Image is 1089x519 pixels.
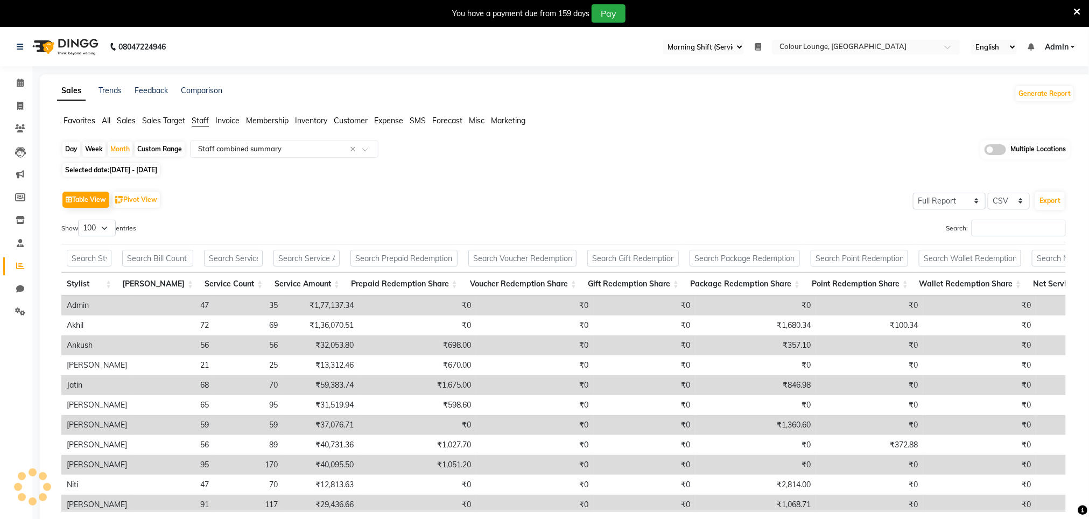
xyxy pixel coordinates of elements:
td: ₹0 [594,375,695,395]
div: Month [108,142,132,157]
td: Akhil [61,315,132,335]
td: Admin [61,296,132,315]
td: ₹0 [695,455,816,475]
td: ₹37,076.71 [283,415,359,435]
span: Favorites [64,116,95,125]
td: 65 [132,395,214,415]
span: Invoice [215,116,240,125]
input: Search: [972,220,1066,236]
td: 68 [132,375,214,395]
td: 170 [214,455,283,475]
td: ₹31,519.94 [283,395,359,415]
input: Search Point Redemption Share [811,250,908,266]
img: pivot.png [115,196,123,204]
input: Search Package Redemption Share [690,250,800,266]
td: 91 [132,495,214,515]
td: ₹0 [594,395,695,415]
span: Membership [246,116,289,125]
span: Misc [469,116,484,125]
td: ₹40,095.50 [283,455,359,475]
td: ₹0 [923,415,1036,435]
button: Pay [592,4,626,23]
td: ₹698.00 [359,335,476,355]
td: [PERSON_NAME] [61,395,132,415]
td: ₹12,813.63 [283,475,359,495]
td: ₹0 [594,435,695,455]
label: Show entries [61,220,136,236]
td: ₹0 [359,495,476,515]
input: Search Gift Redemption Share [587,250,679,266]
div: Custom Range [135,142,185,157]
span: Clear all [350,144,359,155]
td: 47 [132,475,214,495]
td: ₹1,068.71 [695,495,816,515]
th: Package Redemption Share: activate to sort column ascending [684,272,805,296]
span: Inventory [295,116,327,125]
td: ₹0 [476,296,594,315]
td: ₹0 [476,415,594,435]
a: Sales [57,81,86,101]
th: Stylist: activate to sort column ascending [61,272,117,296]
td: ₹1,051.20 [359,455,476,475]
div: Day [62,142,80,157]
td: [PERSON_NAME] [61,355,132,375]
th: Point Redemption Share: activate to sort column ascending [805,272,914,296]
b: 08047224946 [118,32,166,62]
td: ₹0 [923,475,1036,495]
td: ₹0 [816,455,923,475]
th: Service Amount: activate to sort column ascending [268,272,345,296]
th: Service Count: activate to sort column ascending [199,272,268,296]
button: Export [1035,192,1065,210]
div: You have a payment due from 159 days [452,8,589,19]
span: Forecast [432,116,462,125]
td: ₹0 [923,315,1036,335]
td: 70 [214,375,283,395]
img: logo [27,32,101,62]
td: ₹0 [359,315,476,335]
td: ₹0 [594,335,695,355]
td: ₹40,731.36 [283,435,359,455]
td: ₹0 [923,355,1036,375]
td: ₹0 [816,395,923,415]
td: 117 [214,495,283,515]
td: ₹0 [816,495,923,515]
span: Selected date: [62,163,160,177]
td: 56 [132,435,214,455]
span: Customer [334,116,368,125]
span: Admin [1045,41,1069,53]
td: ₹0 [923,395,1036,415]
td: ₹1,77,137.34 [283,296,359,315]
td: ₹0 [695,296,816,315]
span: Staff [192,116,209,125]
td: ₹0 [594,455,695,475]
td: [PERSON_NAME] [61,495,132,515]
td: [PERSON_NAME] [61,415,132,435]
td: ₹0 [594,355,695,375]
span: Sales [117,116,136,125]
th: Prepaid Redemption Share: activate to sort column ascending [345,272,463,296]
td: 47 [132,296,214,315]
th: Voucher Redemption Share: activate to sort column ascending [463,272,582,296]
td: Niti [61,475,132,495]
td: 69 [214,315,283,335]
th: Bill Count: activate to sort column ascending [117,272,199,296]
span: SMS [410,116,426,125]
td: ₹0 [476,335,594,355]
td: ₹0 [476,495,594,515]
td: ₹1,36,070.51 [283,315,359,335]
input: Search Wallet Redemption Share [919,250,1021,266]
td: ₹0 [476,395,594,415]
td: 89 [214,435,283,455]
td: ₹0 [359,475,476,495]
td: 72 [132,315,214,335]
div: Week [82,142,106,157]
input: Search Service Count [204,250,263,266]
td: Ankush [61,335,132,355]
td: ₹0 [594,475,695,495]
td: ₹0 [476,355,594,375]
span: All [102,116,110,125]
span: Multiple Locations [1010,144,1066,155]
button: Table View [62,192,109,208]
input: Search Bill Count [122,250,193,266]
td: ₹0 [923,296,1036,315]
